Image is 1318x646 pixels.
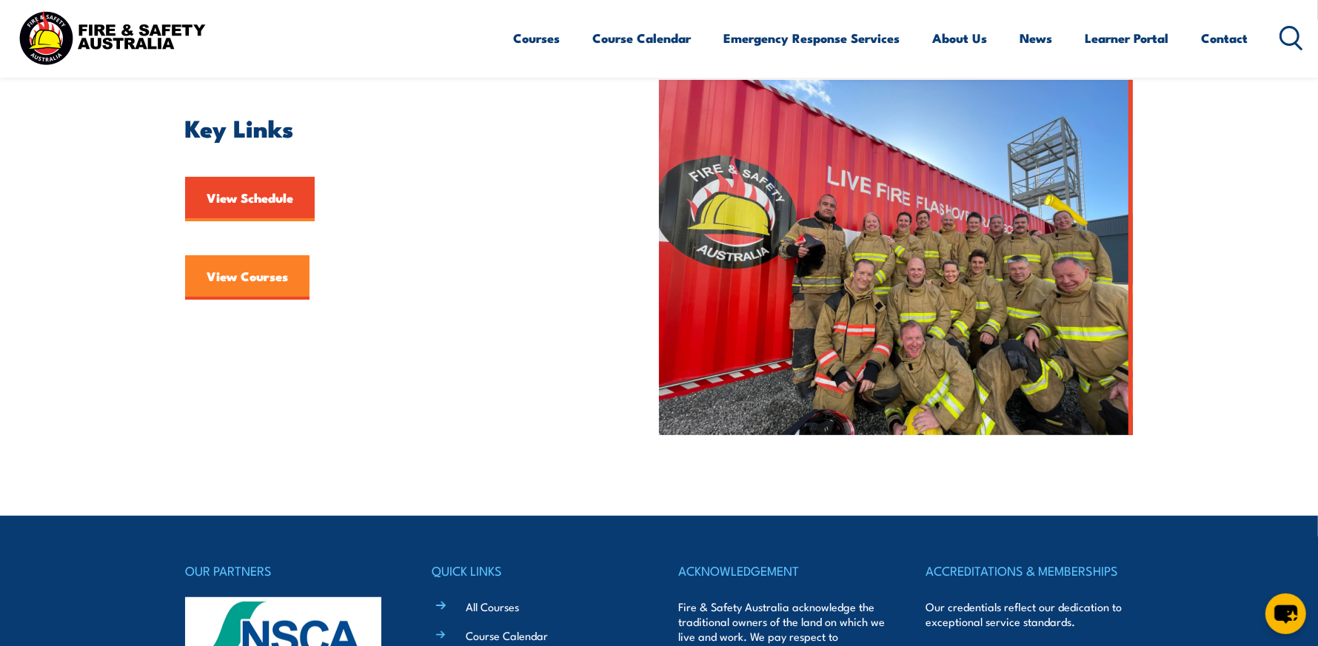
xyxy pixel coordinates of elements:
[1265,593,1306,634] button: chat-button
[514,18,561,58] a: Courses
[466,628,548,643] a: Course Calendar
[1020,18,1053,58] a: News
[185,255,310,300] a: View Courses
[1202,18,1248,58] a: Contact
[724,18,900,58] a: Emergency Response Services
[185,560,392,581] h4: OUR PARTNERS
[593,18,692,58] a: Course Calendar
[185,177,315,221] a: View Schedule
[185,117,591,138] h2: Key Links
[1085,18,1169,58] a: Learner Portal
[926,599,1133,629] p: Our credentials reflect our dedication to exceptional service standards.
[432,560,639,581] h4: QUICK LINKS
[466,599,519,614] a: All Courses
[926,560,1133,581] h4: ACCREDITATIONS & MEMBERSHIPS
[933,18,988,58] a: About Us
[659,80,1133,435] img: FSA People – Team photo aug 2023
[679,560,886,581] h4: ACKNOWLEDGEMENT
